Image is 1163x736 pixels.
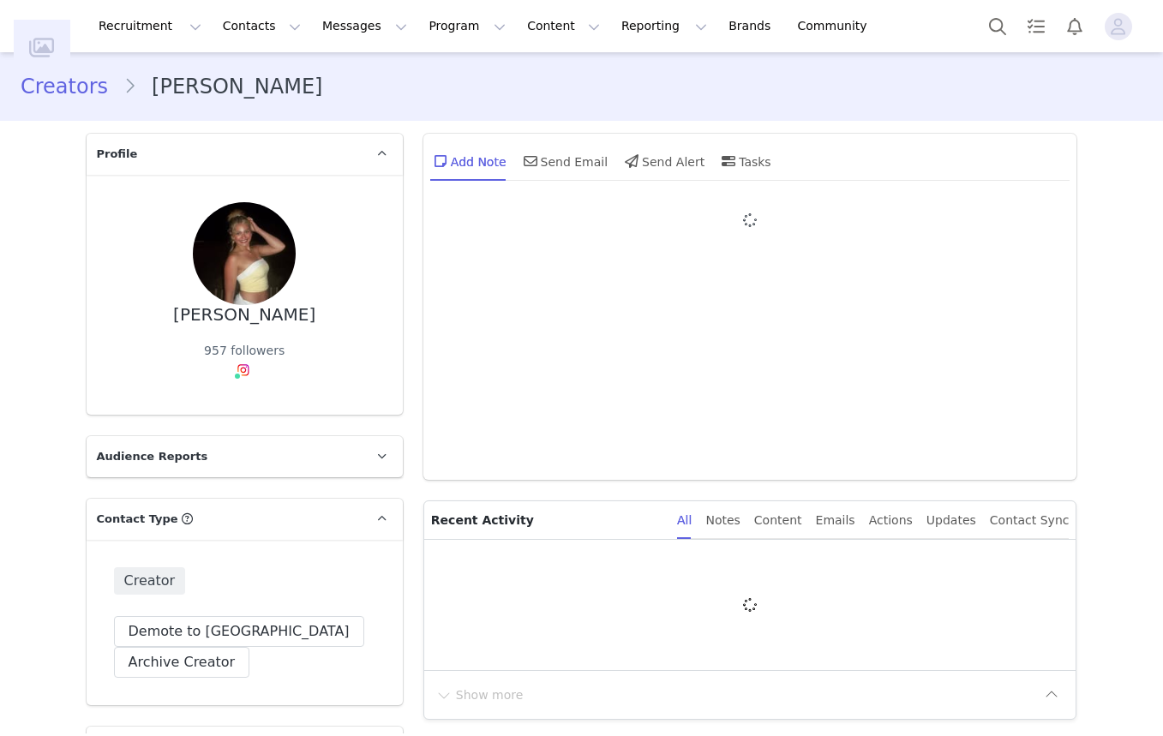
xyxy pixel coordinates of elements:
div: [PERSON_NAME] [173,305,315,325]
div: Send Alert [621,141,704,182]
span: Contact Type [97,511,178,528]
div: Emails [816,501,855,540]
button: Messages [312,7,417,45]
div: Tasks [718,141,771,182]
a: Creators [21,71,123,102]
div: Updates [926,501,976,540]
button: Contacts [213,7,311,45]
button: Demote to [GEOGRAPHIC_DATA] [114,616,364,647]
div: Contact Sync [990,501,1070,540]
div: All [677,501,692,540]
button: Notifications [1056,7,1094,45]
a: Brands [718,7,786,45]
div: Content [754,501,802,540]
div: 957 followers [204,342,285,360]
img: instagram.svg [237,363,250,377]
button: Reporting [611,7,717,45]
div: avatar [1110,13,1126,40]
button: Search [979,7,1016,45]
span: Creator [114,567,186,595]
button: Archive Creator [114,647,250,678]
a: Tasks [1017,7,1055,45]
button: Profile [1094,13,1149,40]
button: Program [418,7,516,45]
div: Add Note [430,141,507,182]
img: dcf08750-be67-4644-8940-c9e1b05cd0bf.jpg [193,202,296,305]
span: Profile [97,146,138,163]
div: Notes [705,501,740,540]
button: Show more [435,681,525,709]
div: Actions [869,501,913,540]
a: Community [788,7,885,45]
p: Recent Activity [431,501,663,539]
button: Recruitment [88,7,212,45]
div: Send Email [520,141,608,182]
span: Audience Reports [97,448,208,465]
button: Content [517,7,610,45]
